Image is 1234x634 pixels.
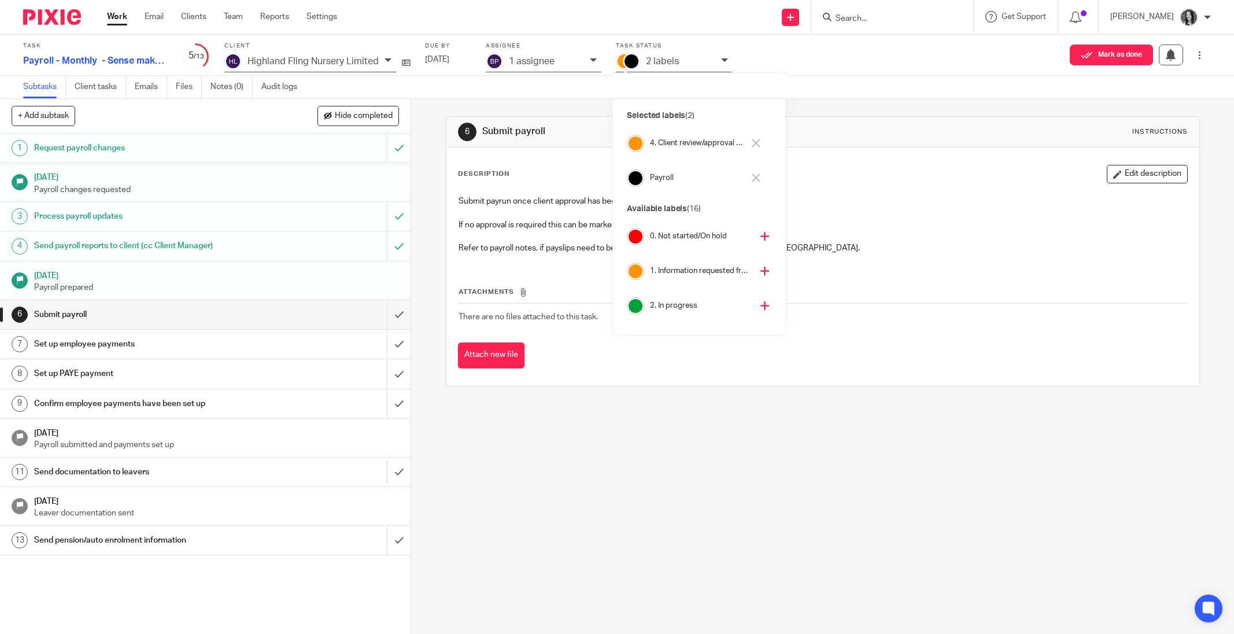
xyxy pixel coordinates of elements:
[12,238,28,255] div: 4
[12,396,28,412] div: 9
[34,306,262,323] h1: Submit payroll
[459,289,514,295] span: Attachments
[182,49,210,62] div: 5
[34,365,262,382] h1: Set up PAYE payment
[616,42,731,50] label: Task status
[650,266,752,277] h4: 1. Information requested from client
[23,76,66,98] a: Subtasks
[458,169,509,179] p: Description
[458,342,524,368] button: Attach new file
[12,106,75,126] button: + Add subtask
[34,237,262,255] h1: Send payroll reports to client (cc Client Manager)
[224,53,242,70] img: svg%3E
[34,267,400,282] h1: [DATE]
[12,140,28,156] div: 1
[1002,13,1046,21] span: Get Support
[459,313,598,321] span: There are no files attached to this task.
[224,11,243,23] a: Team
[459,196,1187,207] p: Submit payrun once client approval has been received.
[12,532,28,548] div: 13
[1098,51,1142,59] span: Mark as done
[834,14,939,24] input: Search
[34,184,400,196] p: Payroll changes requested
[75,76,126,98] a: Client tasks
[260,11,289,23] a: Reports
[1110,11,1174,23] p: [PERSON_NAME]
[425,42,471,50] label: Due by
[34,493,400,507] h1: [DATE]
[650,300,752,311] h4: 2. In progress
[145,11,164,23] a: Email
[34,425,400,439] h1: [DATE]
[12,464,28,480] div: 11
[687,205,700,213] span: (16)
[1132,127,1188,137] div: Instructions
[1070,45,1153,65] button: Mark as done
[23,9,81,25] img: Pixie
[34,532,262,549] h1: Send pension/auto enrolment information
[224,42,411,50] label: Client
[459,242,1187,254] p: Refer to payroll notes, if payslips need to be emailed to employees, click Email Payslips in [GEO...
[335,112,393,121] span: Hide completed
[317,106,399,126] button: Hide completed
[486,42,601,50] label: Assignee
[306,11,337,23] a: Settings
[34,507,400,519] p: Leaver documentation sent
[34,395,262,412] h1: Confirm employee payments have been set up
[34,169,400,183] h1: [DATE]
[486,53,503,70] img: svg%3E
[425,56,449,64] span: [DATE]
[135,76,167,98] a: Emails
[12,307,28,323] div: 6
[34,439,400,451] p: Payroll submitted and payments set up
[1180,8,1198,27] img: brodie%203%20small.jpg
[12,336,28,352] div: 7
[459,219,1187,231] p: If no approval is required this can be marked done once the payroll has been prepared.
[1107,165,1188,183] button: Edit description
[646,56,679,67] p: 2 labels
[12,366,28,382] div: 8
[627,110,771,122] p: Selected labels
[34,336,262,353] h1: Set up employee payments
[34,463,262,481] h1: Send documentation to leavers
[650,172,744,183] h4: Payroll
[650,231,752,242] h4: 0. Not started/On hold
[247,56,379,67] p: Highland Fling Nursery Limited
[194,53,204,60] small: /13
[34,139,262,157] h1: Request payroll changes
[650,138,744,149] h4: 4. Client review/approval needed
[509,56,555,67] p: 1 assignee
[23,42,168,50] label: Task
[685,112,694,120] span: (2)
[34,282,400,293] p: Payroll prepared
[176,76,202,98] a: Files
[210,76,253,98] a: Notes (0)
[482,126,847,138] h1: Submit payroll
[34,208,262,225] h1: Process payroll updates
[261,76,306,98] a: Audit logs
[107,11,127,23] a: Work
[458,123,476,141] div: 6
[12,208,28,224] div: 3
[181,11,206,23] a: Clients
[627,203,771,215] p: Available labels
